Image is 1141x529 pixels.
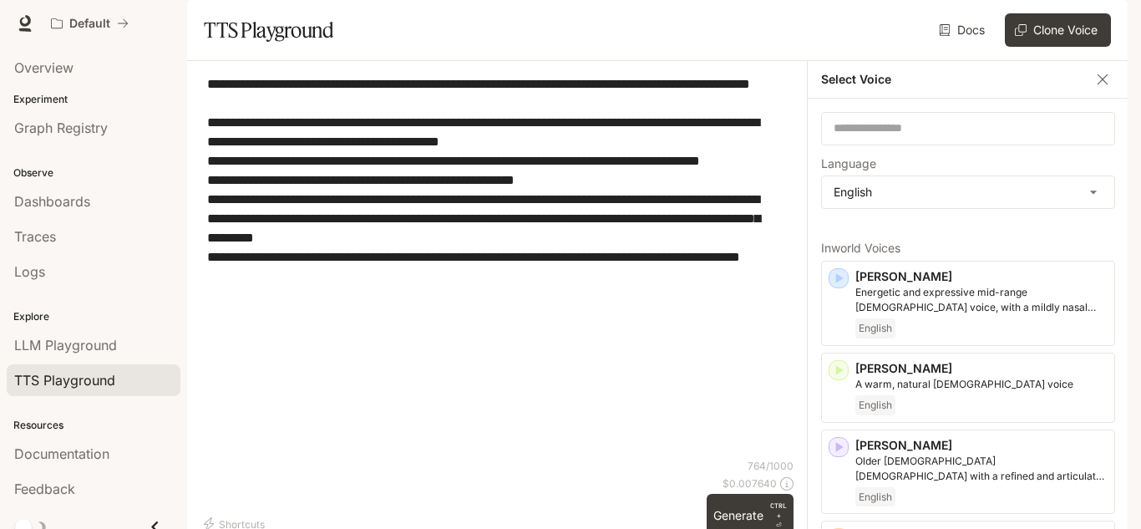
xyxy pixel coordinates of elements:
p: 764 / 1000 [748,459,794,473]
p: Language [821,158,876,170]
p: $ 0.007640 [723,476,777,491]
p: Default [69,17,110,31]
p: [PERSON_NAME] [855,268,1108,285]
p: Energetic and expressive mid-range male voice, with a mildly nasal quality [855,285,1108,315]
button: All workspaces [43,7,136,40]
p: [PERSON_NAME] [855,360,1108,377]
p: A warm, natural female voice [855,377,1108,392]
p: [PERSON_NAME] [855,437,1108,454]
button: Clone Voice [1005,13,1111,47]
span: English [855,318,895,338]
p: Inworld Voices [821,242,1115,254]
p: CTRL + [770,501,787,521]
span: English [855,395,895,415]
a: Docs [936,13,991,47]
h1: TTS Playground [204,13,333,47]
span: English [855,487,895,507]
p: Older British male with a refined and articulate voice [855,454,1108,484]
div: English [822,176,1114,208]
